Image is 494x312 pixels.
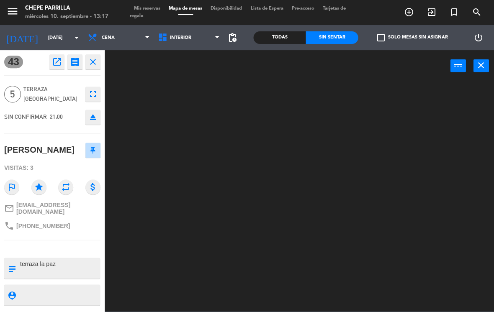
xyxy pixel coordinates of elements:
i: repeat [58,179,73,194]
span: SIN CONFIRMAR [4,113,47,120]
a: mail_outline[EMAIL_ADDRESS][DOMAIN_NAME] [4,202,100,215]
button: power_input [450,59,466,72]
span: [PHONE_NUMBER] [16,222,70,229]
span: [EMAIL_ADDRESS][DOMAIN_NAME] [16,202,100,215]
i: outlined_flag [4,179,19,194]
i: person_pin [7,290,16,299]
span: Reserva especial [443,5,465,19]
span: pending_actions [227,33,237,43]
span: BUSCAR [465,5,488,19]
span: Cena [102,35,115,41]
i: power_settings_new [473,33,484,43]
span: 21:00 [50,113,63,120]
div: Sin sentar [306,31,358,44]
label: Solo mesas sin asignar [377,34,448,41]
div: miércoles 10. septiembre - 13:17 [25,13,108,21]
span: 43 [4,56,23,68]
button: menu [6,5,19,20]
i: eject [88,112,98,122]
span: Terraza [GEOGRAPHIC_DATA] [23,84,81,104]
i: close [88,57,98,67]
i: close [476,60,486,70]
i: arrow_drop_down [72,33,82,43]
span: Disponibilidad [206,6,246,11]
span: Mis reservas [130,6,165,11]
span: Lista de Espera [246,6,287,11]
i: exit_to_app [426,7,436,17]
button: close [85,54,100,69]
span: Pre-acceso [287,6,318,11]
button: eject [85,110,100,125]
i: mail_outline [4,203,14,213]
div: Todas [253,31,306,44]
i: receipt [70,57,80,67]
i: attach_money [85,179,100,194]
span: RESERVAR MESA [397,5,420,19]
span: Mapa de mesas [165,6,206,11]
button: fullscreen [85,87,100,102]
span: check_box_outline_blank [377,34,385,41]
i: add_circle_outline [404,7,414,17]
span: WALK IN [420,5,443,19]
span: 5 [4,86,21,102]
i: subject [7,263,16,273]
i: star [31,179,46,194]
div: Visitas: 3 [4,161,100,175]
i: search [471,7,481,17]
i: menu [6,5,19,18]
i: open_in_new [52,57,62,67]
i: fullscreen [88,89,98,99]
span: Interior [170,35,191,41]
i: power_input [453,60,463,70]
button: receipt [67,54,82,69]
div: [PERSON_NAME] [4,143,75,157]
i: phone [4,221,14,231]
i: turned_in_not [449,7,459,17]
div: Chepe Parrilla [25,4,108,13]
button: close [473,59,489,72]
button: open_in_new [49,54,64,69]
